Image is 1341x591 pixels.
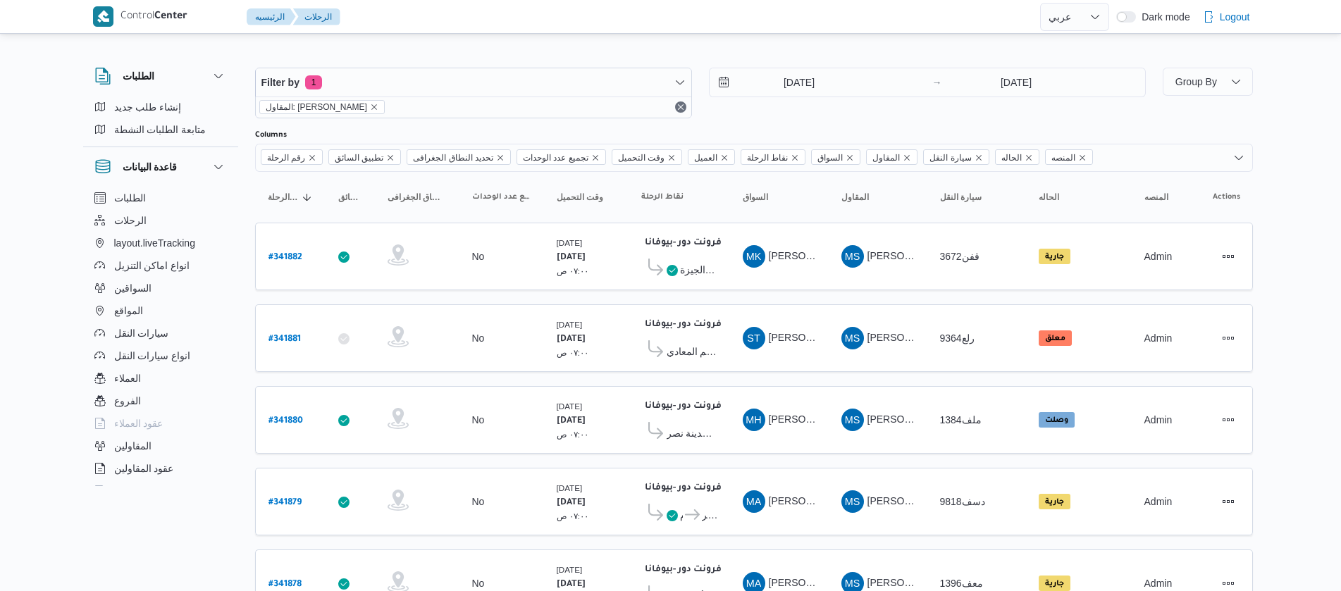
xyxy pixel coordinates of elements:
span: حدائق أكتوبر [702,506,717,523]
b: [DATE] [557,416,586,426]
span: Group By [1175,76,1217,87]
span: Admin [1144,251,1173,262]
button: عقود العملاء [89,412,233,435]
button: اجهزة التليفون [89,480,233,502]
button: Remove رقم الرحلة from selection in this group [308,154,316,162]
b: جارية [1045,580,1064,588]
span: ST [747,327,760,349]
b: [DATE] [557,580,586,590]
span: انواع سيارات النقل [114,347,191,364]
button: المقاول [836,186,920,209]
span: [PERSON_NAME] [PERSON_NAME] [769,250,934,261]
button: Remove العميل from selection in this group [720,154,729,162]
span: [PERSON_NAME] غلاب [769,413,872,425]
div: Saaid Throt Mahmood Radhwan [743,327,765,349]
span: وقت التحميل [612,149,682,165]
span: [PERSON_NAME] [PERSON_NAME] [769,495,934,506]
a: #341879 [268,492,302,511]
span: تطبيق السائق [338,192,362,203]
button: انواع سيارات النقل [89,344,233,367]
span: Logout [1220,8,1250,25]
span: رقم الرحلة [267,150,305,166]
span: رقم الرحلة; Sorted in descending order [268,192,299,203]
div: Muhammad Slah Abadalltaif Alshrif [841,245,864,268]
button: المقاولين [89,435,233,457]
button: الطلبات [94,68,227,85]
button: Logout [1197,3,1256,31]
div: No [472,495,485,508]
span: وقت التحميل [557,192,603,203]
button: Remove وقت التحميل from selection in this group [667,154,676,162]
span: المقاولين [114,437,152,454]
b: # 341881 [268,335,301,344]
span: [PERSON_NAME] [867,495,948,506]
span: وقت التحميل [618,150,665,166]
b: فرونت دور -بيوفانا [645,565,722,575]
a: #341880 [268,411,303,430]
span: سيارة النقل [929,150,971,166]
span: سيارة النقل [940,192,982,203]
small: ٠٧:٠٠ ص [557,430,589,439]
span: تجميع عدد الوحدات [472,192,531,203]
b: فرونت دور -بيوفانا [645,320,722,330]
span: Dark mode [1136,11,1189,23]
button: انواع اماكن التنزيل [89,254,233,277]
span: المنصه [1144,192,1168,203]
span: Admin [1144,496,1173,507]
span: متابعة الطلبات النشطة [114,121,206,138]
span: المقاول [866,149,917,165]
span: تجميع عدد الوحدات [517,149,606,165]
div: No [472,250,485,263]
button: المواقع [89,299,233,322]
button: متابعة الطلبات النشطة [89,118,233,141]
input: Press the down key to open a popover containing a calendar. [710,68,870,97]
span: تحديد النطاق الجغرافى [413,150,493,166]
span: [PERSON_NAME] [PERSON_NAME] [769,577,934,588]
span: قسم المعادي [667,343,717,360]
span: عقود المقاولين [114,460,174,477]
button: رقم الرحلةSorted in descending order [262,186,319,209]
span: قفن3672 [940,251,980,262]
div: قاعدة البيانات [83,187,238,492]
span: دسف9818 [940,496,985,507]
button: Actions [1217,327,1240,349]
svg: Sorted in descending order [302,192,313,203]
span: الحاله [995,149,1039,165]
span: المقاول [872,150,900,166]
span: رلع9364 [940,332,975,344]
span: العملاء [114,370,141,387]
button: العملاء [89,367,233,390]
b: # 341879 [268,498,302,508]
button: Remove تجميع عدد الوحدات from selection in this group [591,154,600,162]
span: Admin [1144,578,1173,589]
button: Actions [1217,409,1240,431]
span: [PERSON_NAME] [867,577,948,588]
span: تطبيق السائق [328,149,401,165]
input: Press the down key to open a popover containing a calendar. [946,68,1087,97]
div: الطلبات [83,96,238,147]
div: Muhammad Ahmad Abadalftah Muhammad [743,490,765,513]
span: Admin [1144,332,1173,344]
span: انواع اماكن التنزيل [114,257,190,274]
span: Filter by [261,74,299,91]
button: إنشاء طلب جديد [89,96,233,118]
button: Remove [672,99,689,116]
span: قسم الجيزة [680,261,717,278]
button: Remove المنصه from selection in this group [1078,154,1087,162]
small: ٠٧:٠٠ ص [557,511,589,521]
span: المواقع [114,302,143,319]
span: Admin [1144,414,1173,425]
button: السواقين [89,277,233,299]
span: Actions [1213,192,1240,203]
span: السواق [743,192,768,203]
button: الرئيسيه [247,8,296,25]
button: الحاله [1033,186,1125,209]
button: سيارات النقل [89,322,233,344]
h3: الطلبات [123,68,154,85]
span: المنصه [1051,150,1075,166]
label: Columns [255,130,287,141]
div: No [472,577,485,590]
button: Remove تحديد النطاق الجغرافى from selection in this group [496,154,505,162]
span: MS [845,490,860,513]
span: ملف1384 [940,414,982,425]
